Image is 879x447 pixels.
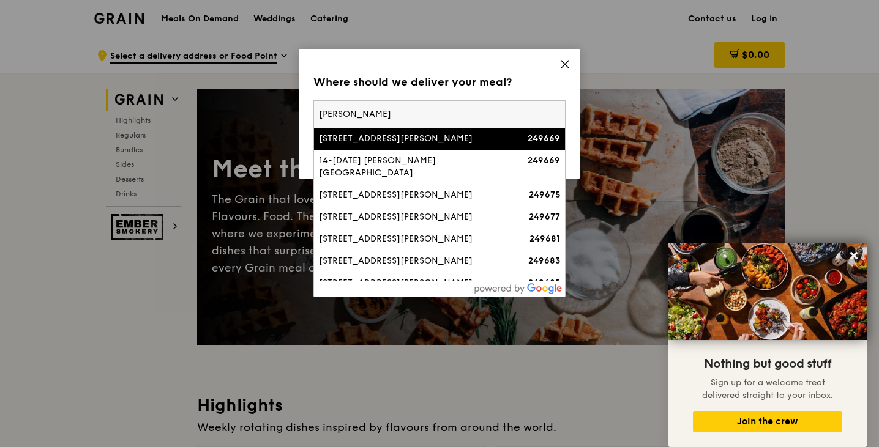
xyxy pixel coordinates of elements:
div: [STREET_ADDRESS][PERSON_NAME] [319,233,500,245]
div: [STREET_ADDRESS][PERSON_NAME] [319,255,500,267]
div: [STREET_ADDRESS][PERSON_NAME] [319,133,500,145]
span: Nothing but good stuff [704,356,831,371]
strong: 249681 [529,234,560,244]
div: [STREET_ADDRESS][PERSON_NAME] [319,189,500,201]
button: Join the crew [693,411,842,432]
img: DSC07876-Edit02-Large.jpeg [668,243,867,340]
strong: 249669 [528,133,560,144]
div: [STREET_ADDRESS][PERSON_NAME] [319,277,500,289]
div: [STREET_ADDRESS][PERSON_NAME] [319,211,500,223]
img: powered-by-google.60e8a832.png [474,283,563,294]
strong: 249677 [529,212,560,222]
button: Close [844,246,864,265]
div: 14-[DATE] [PERSON_NAME][GEOGRAPHIC_DATA] [319,155,500,179]
strong: 249685 [528,278,560,288]
span: Sign up for a welcome treat delivered straight to your inbox. [702,377,833,401]
strong: 249683 [528,256,560,266]
div: Where should we deliver your meal? [313,73,566,91]
strong: 249669 [528,155,560,166]
strong: 249675 [529,190,560,200]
